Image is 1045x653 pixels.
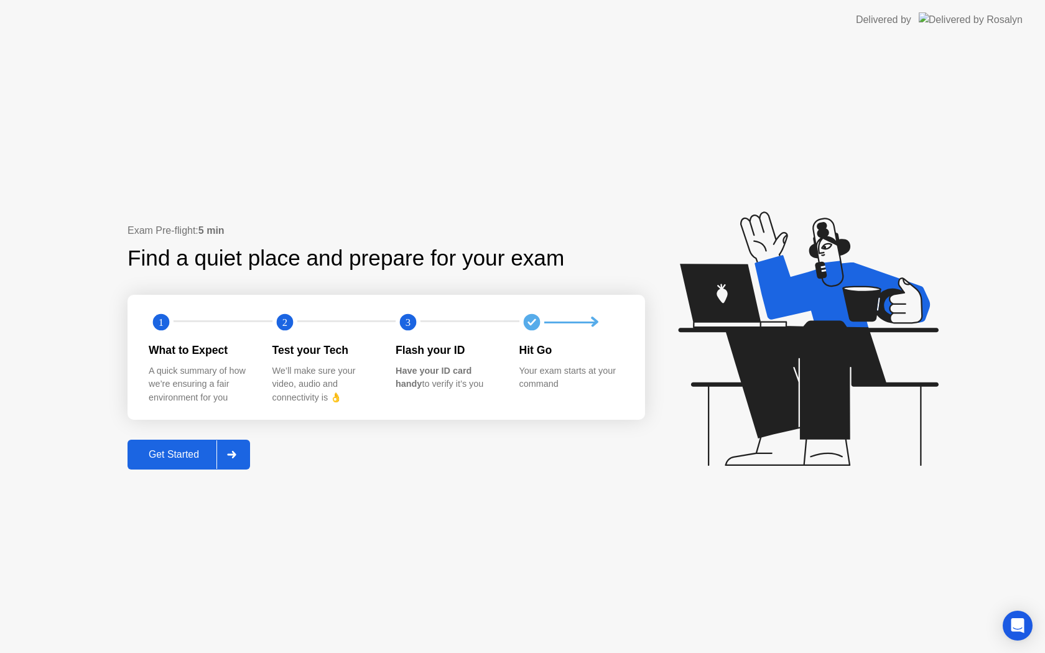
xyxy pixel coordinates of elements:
button: Get Started [128,440,250,470]
div: What to Expect [149,342,253,358]
div: to verify it’s you [396,364,499,391]
text: 1 [159,317,164,328]
div: Open Intercom Messenger [1003,611,1033,641]
b: 5 min [198,225,225,236]
div: Delivered by [856,12,911,27]
div: Your exam starts at your command [519,364,623,391]
div: Test your Tech [272,342,376,358]
div: Flash your ID [396,342,499,358]
div: Hit Go [519,342,623,358]
div: We’ll make sure your video, audio and connectivity is 👌 [272,364,376,405]
div: A quick summary of how we’re ensuring a fair environment for you [149,364,253,405]
text: 2 [282,317,287,328]
text: 3 [406,317,411,328]
img: Delivered by Rosalyn [919,12,1023,27]
div: Find a quiet place and prepare for your exam [128,242,566,275]
div: Exam Pre-flight: [128,223,645,238]
b: Have your ID card handy [396,366,471,389]
div: Get Started [131,449,216,460]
